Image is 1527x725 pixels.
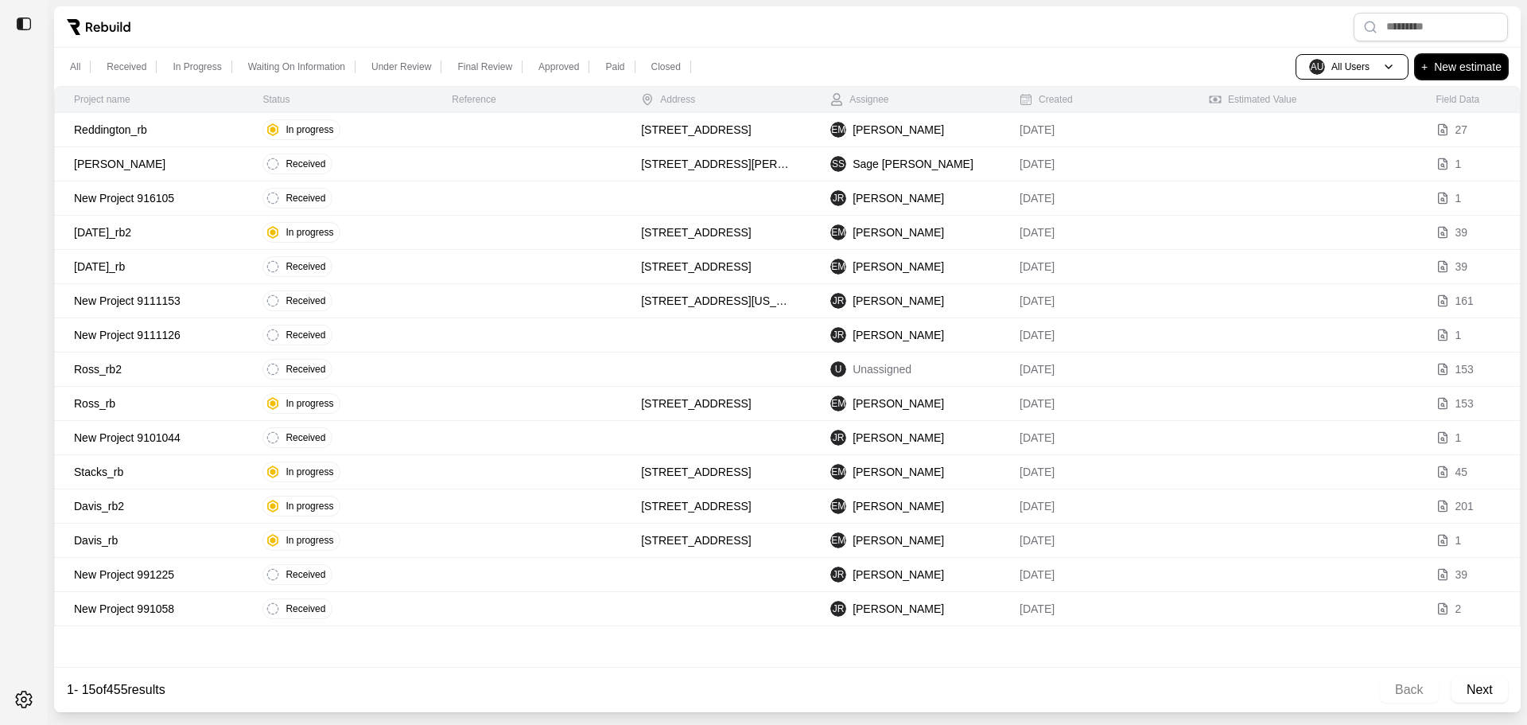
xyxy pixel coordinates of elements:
[286,568,325,581] p: Received
[830,396,846,411] span: EM
[266,226,279,239] img: in-progress.svg
[266,500,279,513] img: in-progress.svg
[1451,677,1508,703] button: Next
[1455,567,1468,583] p: 39
[853,122,944,138] p: [PERSON_NAME]
[622,147,811,181] td: [STREET_ADDRESS][PERSON_NAME]
[853,156,973,172] p: Sage [PERSON_NAME]
[830,259,846,275] span: EM
[74,498,224,514] p: Davis_rb2
[286,466,333,478] p: In progress
[286,397,333,410] p: In progress
[1415,54,1508,80] button: +New estimate
[286,602,325,615] p: Received
[853,224,944,240] p: [PERSON_NAME]
[1455,327,1462,343] p: 1
[1455,361,1474,377] p: 153
[853,361,911,377] p: Unassigned
[286,363,325,376] p: Received
[452,93,495,106] div: Reference
[1436,93,1480,106] div: Field Data
[830,430,846,446] span: JR
[74,464,224,480] p: Stacks_rb
[853,532,944,548] p: [PERSON_NAME]
[1020,93,1073,106] div: Created
[371,60,431,73] p: Under Review
[1020,156,1171,172] p: [DATE]
[1020,464,1171,480] p: [DATE]
[1020,430,1171,446] p: [DATE]
[286,329,325,341] p: Received
[853,190,944,206] p: [PERSON_NAME]
[1455,601,1462,617] p: 2
[67,680,165,700] p: 1 - 15 of 455 results
[830,532,846,548] span: EM
[74,156,224,172] p: [PERSON_NAME]
[622,524,811,558] td: [STREET_ADDRESS]
[286,192,325,205] p: Received
[830,601,846,617] span: JR
[1020,293,1171,309] p: [DATE]
[1020,567,1171,583] p: [DATE]
[74,224,224,240] p: [DATE]_rb2
[286,158,325,170] p: Received
[173,60,221,73] p: In Progress
[622,216,811,250] td: [STREET_ADDRESS]
[853,464,944,480] p: [PERSON_NAME]
[1455,396,1474,411] p: 153
[1020,224,1171,240] p: [DATE]
[286,260,325,273] p: Received
[286,500,333,513] p: In progress
[74,259,224,275] p: [DATE]_rb
[1020,259,1171,275] p: [DATE]
[266,466,279,478] img: in-progress.svg
[286,226,333,239] p: In progress
[622,113,811,147] td: [STREET_ADDRESS]
[1309,59,1325,75] span: AU
[1020,396,1171,411] p: [DATE]
[830,122,846,138] span: EM
[605,60,624,73] p: Paid
[74,361,224,377] p: Ross_rb2
[1455,259,1468,275] p: 39
[248,60,345,73] p: Waiting On Information
[1455,224,1468,240] p: 39
[853,567,944,583] p: [PERSON_NAME]
[74,327,224,343] p: New Project 9111126
[1455,498,1474,514] p: 201
[830,498,846,514] span: EM
[266,123,279,136] img: in-progress.svg
[1455,122,1468,138] p: 27
[1020,601,1171,617] p: [DATE]
[830,293,846,309] span: JR
[74,190,224,206] p: New Project 916105
[1455,156,1462,172] p: 1
[830,190,846,206] span: JR
[286,123,333,136] p: In progress
[853,327,944,343] p: [PERSON_NAME]
[622,489,811,524] td: [STREET_ADDRESS]
[853,430,944,446] p: [PERSON_NAME]
[1020,361,1171,377] p: [DATE]
[622,387,811,421] td: [STREET_ADDRESS]
[1455,464,1468,480] p: 45
[1020,532,1171,548] p: [DATE]
[1020,122,1171,138] p: [DATE]
[286,534,333,547] p: In progress
[830,464,846,480] span: EM
[853,259,944,275] p: [PERSON_NAME]
[1020,498,1171,514] p: [DATE]
[538,60,579,73] p: Approved
[1455,293,1474,309] p: 161
[70,60,80,73] p: All
[74,532,224,548] p: Davis_rb
[74,122,224,138] p: Reddington_rb
[1455,430,1462,446] p: 1
[1455,532,1462,548] p: 1
[830,361,846,377] span: U
[262,93,289,106] div: Status
[830,93,888,106] div: Assignee
[853,498,944,514] p: [PERSON_NAME]
[286,431,325,444] p: Received
[286,294,325,307] p: Received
